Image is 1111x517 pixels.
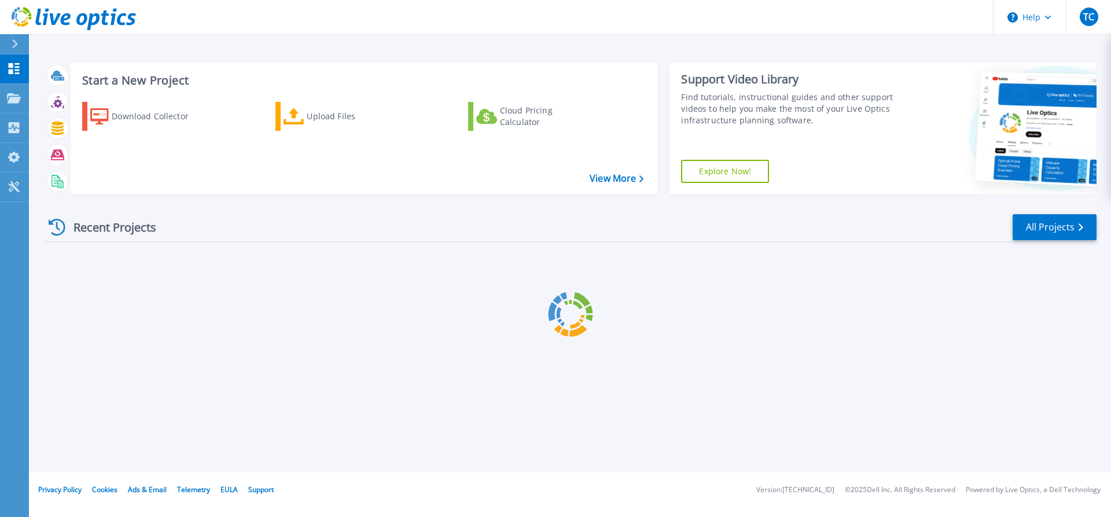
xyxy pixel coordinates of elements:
[845,486,955,494] li: © 2025 Dell Inc. All Rights Reserved
[1013,214,1097,240] a: All Projects
[220,485,238,494] a: EULA
[112,105,204,128] div: Download Collector
[1083,12,1094,21] span: TC
[468,102,597,131] a: Cloud Pricing Calculator
[307,105,399,128] div: Upload Files
[177,485,210,494] a: Telemetry
[128,485,167,494] a: Ads & Email
[756,486,834,494] li: Version: [TECHNICAL_ID]
[82,74,643,87] h3: Start a New Project
[681,72,899,87] div: Support Video Library
[681,160,769,183] a: Explore Now!
[590,173,643,184] a: View More
[681,91,899,126] div: Find tutorials, instructional guides and other support videos to help you make the most of your L...
[248,485,274,494] a: Support
[38,485,82,494] a: Privacy Policy
[45,213,172,241] div: Recent Projects
[82,102,211,131] a: Download Collector
[966,486,1101,494] li: Powered by Live Optics, a Dell Technology
[275,102,404,131] a: Upload Files
[500,105,593,128] div: Cloud Pricing Calculator
[92,485,117,494] a: Cookies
